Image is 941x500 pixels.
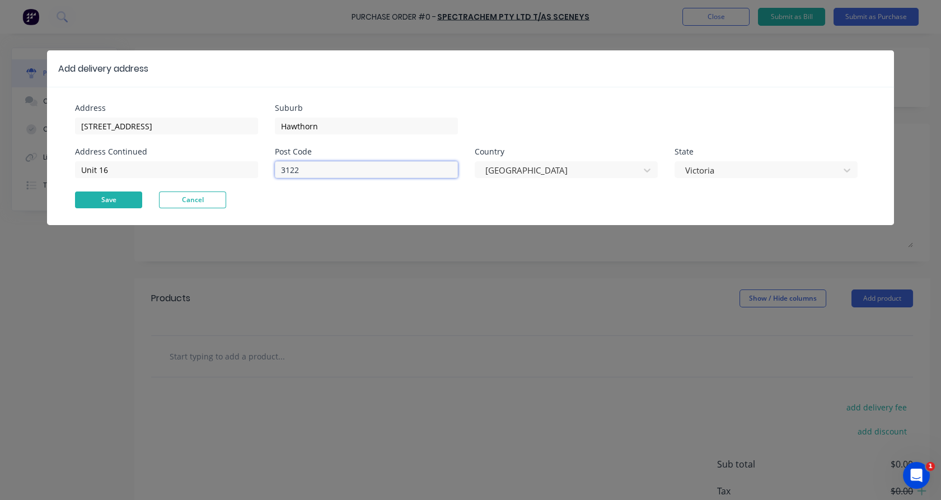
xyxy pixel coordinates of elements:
[58,62,148,76] div: Add delivery address
[275,104,458,112] div: Suburb
[926,462,935,471] span: 1
[903,462,930,489] iframe: Intercom live chat
[75,104,258,112] div: Address
[475,148,658,156] div: Country
[159,191,226,208] button: Cancel
[675,148,858,156] div: State
[75,148,258,156] div: Address Continued
[275,148,458,156] div: Post Code
[75,191,142,208] button: Save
